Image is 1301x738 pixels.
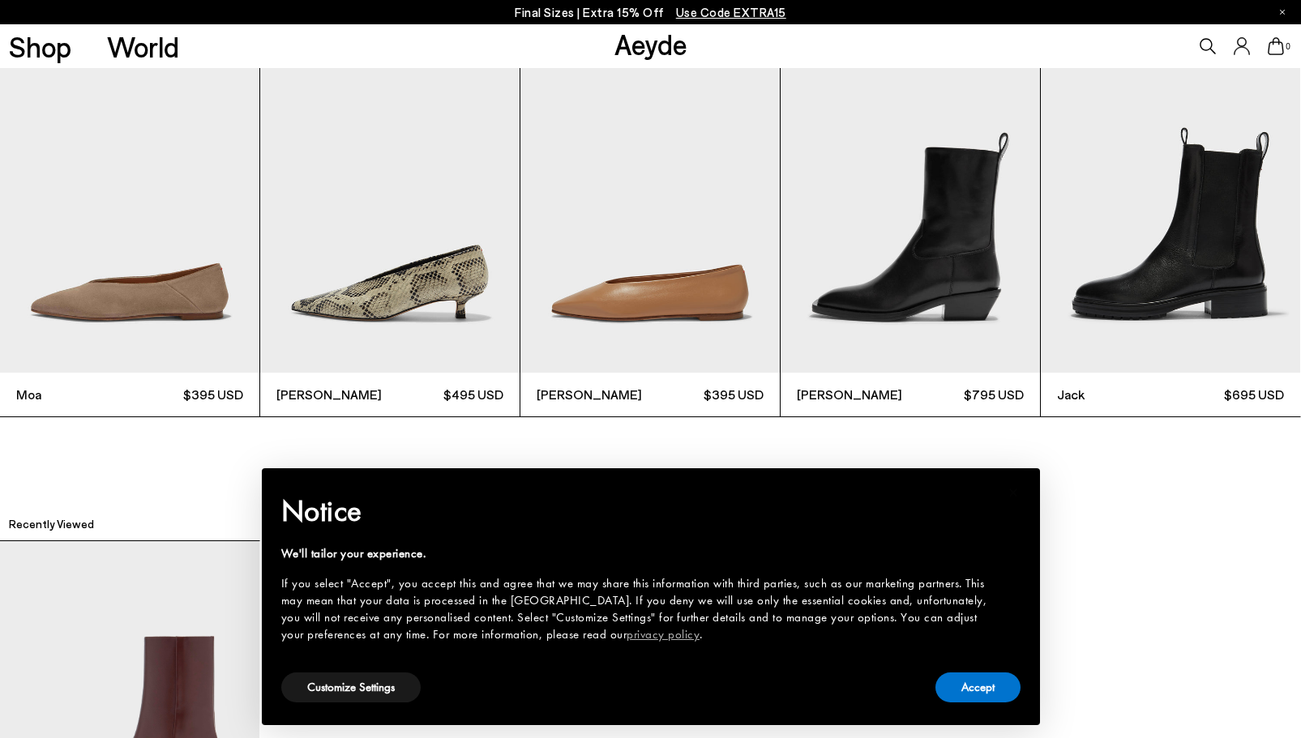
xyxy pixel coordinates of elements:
span: [PERSON_NAME] [797,385,910,404]
button: Close this notice [995,473,1034,512]
span: Jack [1057,385,1170,404]
div: If you select "Accept", you accept this and agree that we may share this information with third p... [281,575,995,643]
span: Navigate to /collections/ss25-final-sizes [676,5,786,19]
img: Luis Leather Cowboy Ankle Boots [781,28,1040,373]
span: Moa [16,385,130,404]
div: 6 / 6 [1041,27,1301,417]
img: Clara Pointed-Toe Pumps [260,28,520,373]
h2: Recently Viewed [9,516,94,532]
p: Final Sizes | Extra 15% Off [515,2,786,23]
a: [PERSON_NAME] $795 USD [781,28,1040,416]
span: $695 USD [1170,384,1284,404]
a: Shop [9,32,71,61]
span: [PERSON_NAME] [537,385,650,404]
span: $395 USD [650,384,764,404]
button: Accept [935,672,1021,702]
a: Jack $695 USD [1041,28,1300,416]
a: Aeyde [614,27,687,61]
div: 3 / 6 [260,27,520,417]
span: $795 USD [910,384,1024,404]
img: Betty Square-Toe Ballet Flats [520,28,780,373]
span: $495 USD [390,384,503,404]
a: World [107,32,179,61]
span: [PERSON_NAME] [276,385,390,404]
a: privacy policy [627,626,700,642]
div: 4 / 6 [520,27,781,417]
button: Customize Settings [281,672,421,702]
span: $395 USD [130,384,243,404]
h2: Notice [281,490,995,532]
div: We'll tailor your experience. [281,545,995,562]
span: 0 [1284,42,1292,51]
a: [PERSON_NAME] $395 USD [520,28,780,416]
span: × [1008,480,1019,505]
img: Jack Chelsea Boots [1041,28,1300,373]
a: [PERSON_NAME] $495 USD [260,28,520,416]
a: 0 [1268,37,1284,55]
div: 5 / 6 [781,27,1041,417]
